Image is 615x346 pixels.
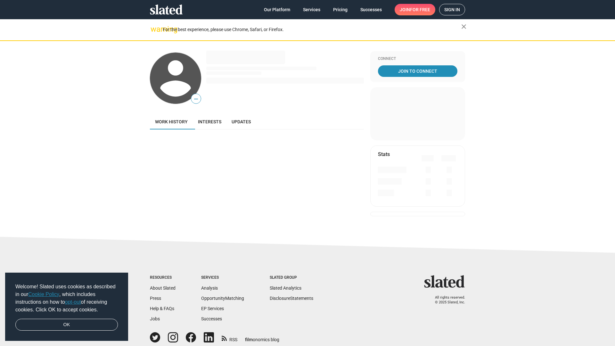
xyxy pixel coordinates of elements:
[155,119,188,124] span: Work history
[460,23,468,30] mat-icon: close
[150,316,160,321] a: Jobs
[444,4,460,15] span: Sign in
[193,114,226,129] a: Interests
[5,273,128,341] div: cookieconsent
[245,337,253,342] span: film
[150,114,193,129] a: Work history
[378,65,457,77] a: Join To Connect
[201,275,244,280] div: Services
[378,151,390,158] mat-card-title: Stats
[264,4,290,15] span: Our Platform
[360,4,382,15] span: Successes
[410,4,430,15] span: for free
[270,296,313,301] a: DisclosureStatements
[355,4,387,15] a: Successes
[15,283,118,314] span: Welcome! Slated uses cookies as described in our , which includes instructions on how to of recei...
[298,4,325,15] a: Services
[303,4,320,15] span: Services
[226,114,256,129] a: Updates
[333,4,348,15] span: Pricing
[150,296,161,301] a: Press
[270,275,313,280] div: Slated Group
[232,119,251,124] span: Updates
[428,295,465,305] p: All rights reserved. © 2025 Slated, Inc.
[201,316,222,321] a: Successes
[65,299,81,305] a: opt-out
[198,119,221,124] span: Interests
[259,4,295,15] a: Our Platform
[191,95,201,103] span: —
[378,56,457,62] div: Connect
[201,296,244,301] a: OpportunityMatching
[150,285,176,291] a: About Slated
[222,333,237,343] a: RSS
[15,319,118,331] a: dismiss cookie message
[400,4,430,15] span: Join
[379,65,456,77] span: Join To Connect
[150,275,176,280] div: Resources
[245,332,279,343] a: filmonomics blog
[28,292,59,297] a: Cookie Policy
[150,306,174,311] a: Help & FAQs
[328,4,353,15] a: Pricing
[439,4,465,15] a: Sign in
[201,306,224,311] a: EP Services
[395,4,435,15] a: Joinfor free
[201,285,218,291] a: Analysis
[151,25,158,33] mat-icon: warning
[270,285,301,291] a: Slated Analytics
[163,25,461,34] div: For the best experience, please use Chrome, Safari, or Firefox.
